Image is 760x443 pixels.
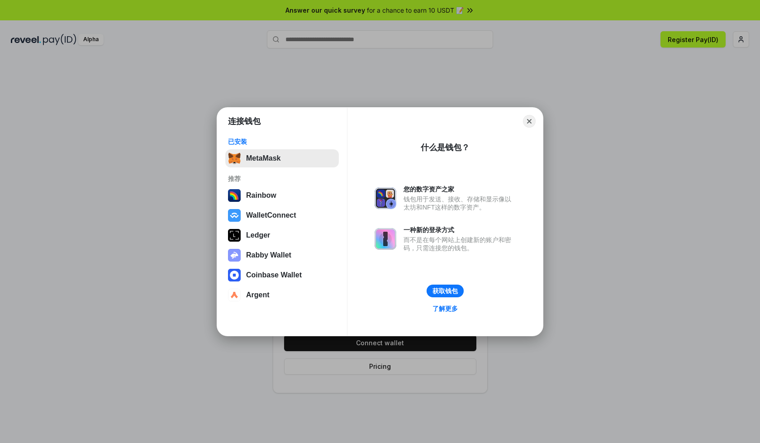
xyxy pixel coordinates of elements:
[404,236,516,252] div: 而不是在每个网站上创建新的账户和密码，只需连接您的钱包。
[225,186,339,205] button: Rainbow
[523,115,536,128] button: Close
[421,142,470,153] div: 什么是钱包？
[228,138,336,146] div: 已安装
[228,269,241,281] img: svg+xml,%3Csvg%20width%3D%2228%22%20height%3D%2228%22%20viewBox%3D%220%200%2028%2028%22%20fill%3D...
[427,303,463,314] a: 了解更多
[246,251,291,259] div: Rabby Wallet
[228,152,241,165] img: svg+xml,%3Csvg%20fill%3D%22none%22%20height%3D%2233%22%20viewBox%3D%220%200%2035%2033%22%20width%...
[246,191,276,200] div: Rainbow
[404,185,516,193] div: 您的数字资产之家
[246,271,302,279] div: Coinbase Wallet
[225,149,339,167] button: MetaMask
[404,195,516,211] div: 钱包用于发送、接收、存储和显示像以太坊和NFT这样的数字资产。
[375,187,396,209] img: svg+xml,%3Csvg%20xmlns%3D%22http%3A%2F%2Fwww.w3.org%2F2000%2Fsvg%22%20fill%3D%22none%22%20viewBox...
[225,226,339,244] button: Ledger
[228,289,241,301] img: svg+xml,%3Csvg%20width%3D%2228%22%20height%3D%2228%22%20viewBox%3D%220%200%2028%2028%22%20fill%3D...
[228,189,241,202] img: svg+xml,%3Csvg%20width%3D%22120%22%20height%3D%22120%22%20viewBox%3D%220%200%20120%20120%22%20fil...
[228,249,241,262] img: svg+xml,%3Csvg%20xmlns%3D%22http%3A%2F%2Fwww.w3.org%2F2000%2Fsvg%22%20fill%3D%22none%22%20viewBox...
[228,229,241,242] img: svg+xml,%3Csvg%20xmlns%3D%22http%3A%2F%2Fwww.w3.org%2F2000%2Fsvg%22%20width%3D%2228%22%20height%3...
[404,226,516,234] div: 一种新的登录方式
[246,154,280,162] div: MetaMask
[432,287,458,295] div: 获取钱包
[427,285,464,297] button: 获取钱包
[228,116,261,127] h1: 连接钱包
[225,266,339,284] button: Coinbase Wallet
[225,206,339,224] button: WalletConnect
[228,209,241,222] img: svg+xml,%3Csvg%20width%3D%2228%22%20height%3D%2228%22%20viewBox%3D%220%200%2028%2028%22%20fill%3D...
[432,305,458,313] div: 了解更多
[228,175,336,183] div: 推荐
[246,291,270,299] div: Argent
[375,228,396,250] img: svg+xml,%3Csvg%20xmlns%3D%22http%3A%2F%2Fwww.w3.org%2F2000%2Fsvg%22%20fill%3D%22none%22%20viewBox...
[246,211,296,219] div: WalletConnect
[225,286,339,304] button: Argent
[225,246,339,264] button: Rabby Wallet
[246,231,270,239] div: Ledger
